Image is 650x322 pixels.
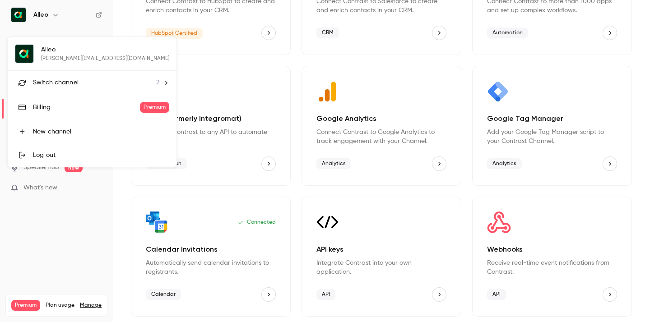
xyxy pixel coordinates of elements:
span: 2 [156,78,159,87]
div: Log out [33,151,169,160]
span: Premium [140,102,169,113]
span: Switch channel [33,78,79,87]
div: Billing [33,103,140,112]
div: New channel [33,127,169,136]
